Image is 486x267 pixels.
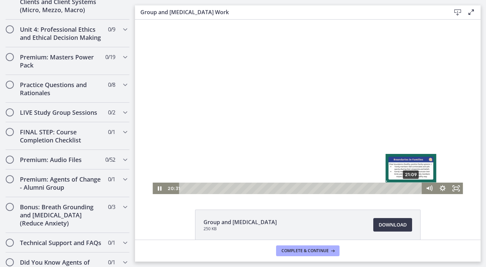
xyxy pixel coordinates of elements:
[108,25,115,33] span: 0 / 9
[20,53,102,69] h2: Premium: Masters Power Pack
[276,245,340,256] button: Complete & continue
[373,218,412,232] a: Download
[20,128,102,144] h2: FINAL STEP: Course Completion Checklist
[108,128,115,136] span: 0 / 1
[108,81,115,89] span: 0 / 8
[301,163,315,175] button: Show settings menu
[108,108,115,116] span: 0 / 2
[20,81,102,97] h2: Practice Questions and Rationales
[204,218,277,226] span: Group and [MEDICAL_DATA]
[379,221,407,229] span: Download
[105,156,115,164] span: 0 / 52
[288,163,301,175] button: Mute
[108,175,115,183] span: 0 / 1
[204,226,277,232] span: 250 KB
[135,20,481,194] iframe: Video Lesson
[108,239,115,247] span: 0 / 1
[315,163,328,175] button: Fullscreen
[20,175,102,191] h2: Premium: Agents of Change - Alumni Group
[108,203,115,211] span: 0 / 3
[20,108,102,116] h2: LIVE Study Group Sessions
[281,248,329,253] span: Complete & continue
[140,8,440,16] h3: Group and [MEDICAL_DATA] Work
[105,53,115,61] span: 0 / 19
[108,258,115,266] span: 0 / 1
[20,25,102,42] h2: Unit 4: Professional Ethics and Ethical Decision Making
[20,156,102,164] h2: Premium: Audio Files
[20,203,102,227] h2: Bonus: Breath Grounding and [MEDICAL_DATA] (Reduce Anxiety)
[20,239,102,247] h2: Technical Support and FAQs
